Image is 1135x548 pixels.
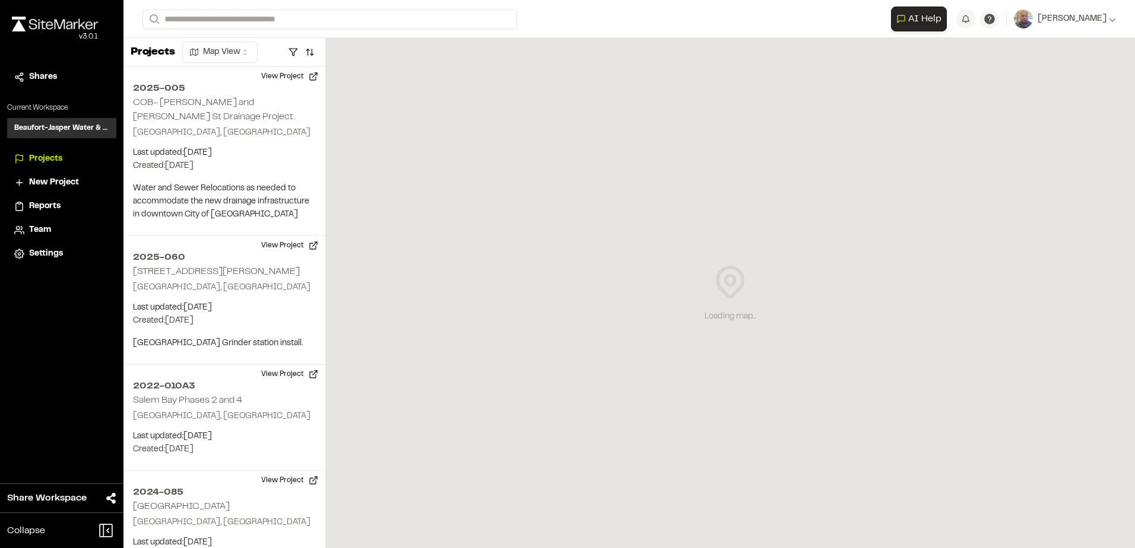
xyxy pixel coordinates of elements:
[254,365,325,384] button: View Project
[133,146,316,160] p: Last updated: [DATE]
[133,379,316,393] h2: 2022-010A3
[133,410,316,423] p: [GEOGRAPHIC_DATA], [GEOGRAPHIC_DATA]
[133,250,316,265] h2: 2025-060
[133,126,316,139] p: [GEOGRAPHIC_DATA], [GEOGRAPHIC_DATA]
[14,224,109,237] a: Team
[7,524,45,538] span: Collapse
[29,200,61,213] span: Reports
[133,98,295,121] h2: COB- [PERSON_NAME] and [PERSON_NAME] St Drainage Project.
[1014,9,1033,28] img: User
[14,176,109,189] a: New Project
[254,236,325,255] button: View Project
[133,281,316,294] p: [GEOGRAPHIC_DATA], [GEOGRAPHIC_DATA]
[133,301,316,314] p: Last updated: [DATE]
[1038,12,1107,26] span: [PERSON_NAME]
[14,200,109,213] a: Reports
[14,247,109,260] a: Settings
[14,123,109,133] h3: Beaufort-Jasper Water & Sewer Authority
[133,485,316,499] h2: 2024-085
[14,152,109,165] a: Projects
[133,81,316,95] h2: 2025-005
[133,182,316,221] p: Water and Sewer Relocations as needed to accommodate the new drainage infrastructure in downtown ...
[133,267,300,276] h2: [STREET_ADDRESS][PERSON_NAME]
[908,12,941,26] span: AI Help
[254,67,325,86] button: View Project
[133,337,316,350] p: [GEOGRAPHIC_DATA] Grinder station install.
[891,7,952,31] div: Open AI Assistant
[133,314,316,327] p: Created: [DATE]
[133,516,316,529] p: [GEOGRAPHIC_DATA], [GEOGRAPHIC_DATA]
[29,176,79,189] span: New Project
[891,7,947,31] button: Open AI Assistant
[7,103,116,113] p: Current Workspace
[133,160,316,173] p: Created: [DATE]
[142,9,164,29] button: Search
[29,152,62,165] span: Projects
[7,491,87,505] span: Share Workspace
[29,71,57,84] span: Shares
[254,471,325,490] button: View Project
[133,502,230,511] h2: [GEOGRAPHIC_DATA]
[133,430,316,443] p: Last updated: [DATE]
[131,44,175,60] p: Projects
[705,310,756,323] div: Loading map...
[29,247,63,260] span: Settings
[14,71,109,84] a: Shares
[133,396,242,404] h2: Salem Bay Phases 2 and 4
[12,17,98,31] img: rebrand.png
[12,31,98,42] div: Oh geez...please don't...
[1014,9,1116,28] button: [PERSON_NAME]
[29,224,51,237] span: Team
[133,443,316,456] p: Created: [DATE]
